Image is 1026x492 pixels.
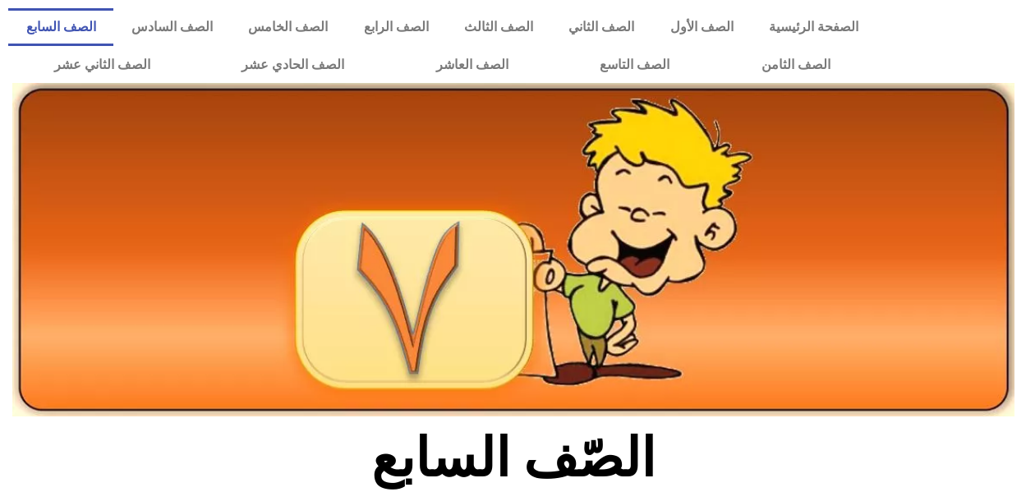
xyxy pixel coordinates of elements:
a: الصف السابع [8,8,113,46]
a: الصف الأول [652,8,751,46]
a: الصف السادس [113,8,230,46]
a: الصف الحادي عشر [196,46,391,84]
a: الصف الثاني [551,8,652,46]
a: الصف الرابع [346,8,446,46]
a: الصف الثاني عشر [8,46,196,84]
a: الصف الثالث [446,8,550,46]
a: الصف الثامن [715,46,876,84]
h2: الصّف السابع [242,426,784,490]
a: الصفحة الرئيسية [751,8,876,46]
a: الصف التاسع [554,46,716,84]
a: الصف العاشر [390,46,554,84]
a: الصف الخامس [231,8,346,46]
